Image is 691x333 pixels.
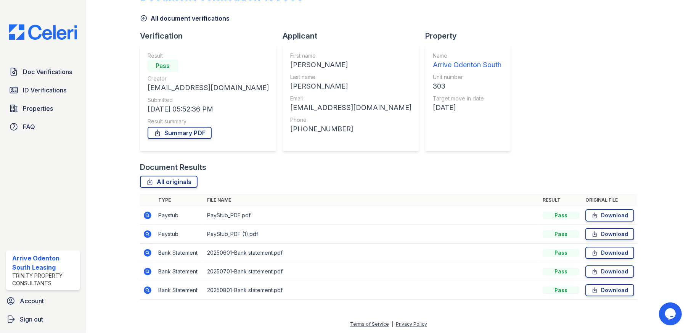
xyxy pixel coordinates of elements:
a: Privacy Policy [396,321,427,327]
td: PayStub_PDF.pdf [204,206,540,225]
td: Paystub [155,206,204,225]
th: Result [540,194,582,206]
div: Document Results [140,162,206,173]
a: Terms of Service [350,321,389,327]
a: Download [585,247,634,259]
div: Creator [148,75,269,82]
div: [PERSON_NAME] [290,81,411,92]
div: [PHONE_NUMBER] [290,124,411,134]
div: [EMAIL_ADDRESS][DOMAIN_NAME] [148,82,269,93]
div: Result [148,52,269,60]
a: All document verifications [140,14,230,23]
div: [DATE] 05:52:36 PM [148,104,269,115]
span: FAQ [23,122,35,131]
td: Bank Statement [155,281,204,300]
span: Sign out [20,315,43,324]
div: Unit number [433,73,501,81]
span: Properties [23,104,53,113]
span: Doc Verifications [23,67,72,76]
a: ID Verifications [6,82,80,98]
a: Download [585,228,634,240]
div: Submitted [148,96,269,104]
div: Result summary [148,118,269,125]
iframe: chat widget [659,302,683,325]
td: Bank Statement [155,262,204,281]
div: Pass [543,230,579,238]
div: Name [433,52,501,60]
th: Type [155,194,204,206]
a: Download [585,265,634,278]
a: Name Arrive Odenton South [433,52,501,70]
td: 20250601-Bank statement.pdf [204,244,540,262]
th: Original file [582,194,637,206]
a: Account [3,293,83,309]
div: Verification [140,31,283,41]
div: [PERSON_NAME] [290,60,411,70]
div: [EMAIL_ADDRESS][DOMAIN_NAME] [290,102,411,113]
div: Pass [543,268,579,275]
a: Doc Verifications [6,64,80,79]
div: 303 [433,81,501,92]
td: Paystub [155,225,204,244]
div: Applicant [283,31,425,41]
div: First name [290,52,411,60]
a: FAQ [6,119,80,134]
div: Pass [148,60,178,72]
img: CE_Logo_Blue-a8612792a0a2168367f1c8372b55b34899dd931a85d93a1a3d3e32e68fde9ad4.png [3,24,83,40]
a: Download [585,284,634,296]
div: Arrive Odenton South Leasing [12,254,77,272]
a: Sign out [3,312,83,327]
div: | [392,321,393,327]
div: Pass [543,286,579,294]
div: Property [425,31,517,41]
a: Properties [6,101,80,116]
a: Summary PDF [148,127,212,139]
div: [DATE] [433,102,501,113]
td: Bank Statement [155,244,204,262]
div: Target move in date [433,95,501,102]
td: 20250701-Bank statement.pdf [204,262,540,281]
a: All originals [140,176,198,188]
div: Pass [543,249,579,257]
div: Pass [543,212,579,219]
div: Arrive Odenton South [433,60,501,70]
td: 20250801-Bank statement.pdf [204,281,540,300]
div: Trinity Property Consultants [12,272,77,287]
div: Last name [290,73,411,81]
div: Phone [290,116,411,124]
span: ID Verifications [23,86,66,95]
span: Account [20,296,44,306]
a: Download [585,209,634,221]
th: File name [204,194,540,206]
div: Email [290,95,411,102]
td: PayStub_PDF (1).pdf [204,225,540,244]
